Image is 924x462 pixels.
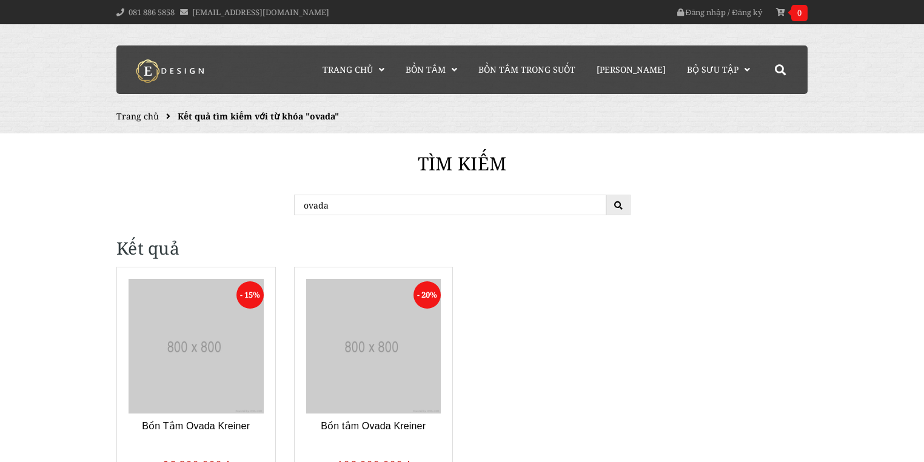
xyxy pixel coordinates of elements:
strong: Kết quả tìm kiếm với từ khóa "ovada" [178,110,339,122]
span: [PERSON_NAME] [597,64,666,75]
span: 0 [791,5,808,21]
a: Bồn tắm Ovada Kreiner [321,421,426,431]
span: Trang chủ [323,64,373,75]
span: - 15% [236,281,264,309]
span: Bồn Tắm Trong Suốt [478,64,575,75]
a: 081 886 5858 [129,7,175,18]
a: Bộ Sưu Tập [678,45,759,94]
a: [EMAIL_ADDRESS][DOMAIN_NAME] [192,7,329,18]
a: Bồn Tắm Trong Suốt [469,45,584,94]
span: - 20% [413,281,441,309]
h1: Tìm kiếm [116,139,808,189]
span: Bồn Tắm [406,64,446,75]
img: logo Kreiner Germany - Edesign Interior [126,59,216,83]
span: / [728,7,730,18]
h1: Kết quả [116,236,808,261]
a: [PERSON_NAME] [588,45,675,94]
a: Trang chủ [116,110,159,122]
input: Tìm kiếm ... [294,195,606,215]
span: Bộ Sưu Tập [687,64,738,75]
a: Trang chủ [313,45,393,94]
a: Bồn Tắm [397,45,466,94]
a: Bồn Tắm Ovada Kreiner [142,421,250,431]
